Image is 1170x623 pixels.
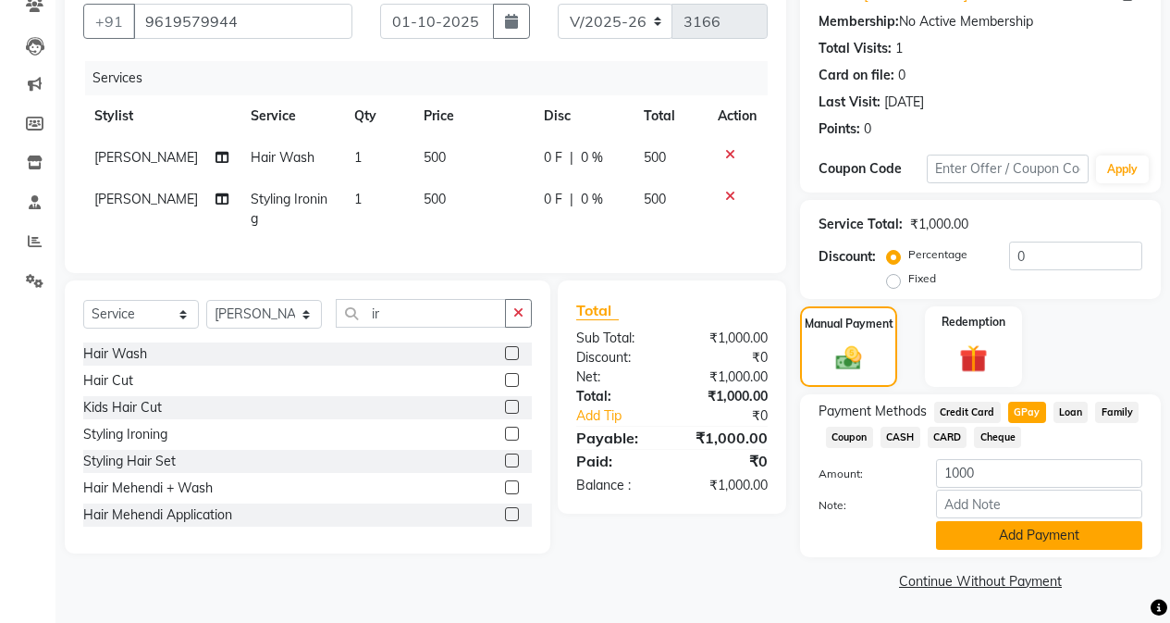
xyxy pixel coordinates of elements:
[805,497,922,514] label: Note:
[644,191,666,207] span: 500
[562,406,690,426] a: Add Tip
[240,95,343,137] th: Service
[826,427,873,448] span: Coupon
[951,342,996,376] img: _gift.svg
[83,452,176,471] div: Styling Hair Set
[251,191,327,227] span: Styling Ironing
[671,427,782,449] div: ₹1,000.00
[251,149,314,166] span: Hair Wash
[83,95,240,137] th: Stylist
[819,402,927,421] span: Payment Methods
[562,450,672,472] div: Paid:
[644,149,666,166] span: 500
[804,572,1157,592] a: Continue Without Payment
[884,93,924,112] div: [DATE]
[424,149,446,166] span: 500
[1096,156,1149,183] button: Apply
[354,191,362,207] span: 1
[1095,402,1139,423] span: Family
[819,247,876,267] div: Discount:
[562,387,672,406] div: Total:
[908,270,936,287] label: Fixed
[928,427,967,448] span: CARD
[819,39,892,58] div: Total Visits:
[1053,402,1089,423] span: Loan
[133,4,352,39] input: Search by Name/Mobile/Email/Code
[908,246,967,263] label: Percentage
[881,427,920,448] span: CASH
[570,148,573,168] span: |
[413,95,533,137] th: Price
[936,521,1142,550] button: Add Payment
[895,39,903,58] div: 1
[343,95,413,137] th: Qty
[581,190,603,209] span: 0 %
[83,371,133,391] div: Hair Cut
[1008,402,1046,423] span: GPay
[83,505,232,525] div: Hair Mehendi Application
[819,12,899,31] div: Membership:
[562,476,672,495] div: Balance :
[83,398,162,417] div: Kids Hair Cut
[671,368,782,387] div: ₹1,000.00
[936,459,1142,488] input: Amount
[570,190,573,209] span: |
[336,299,506,328] input: Search or Scan
[671,387,782,406] div: ₹1,000.00
[819,215,903,234] div: Service Total:
[936,490,1142,518] input: Add Note
[83,4,135,39] button: +91
[83,479,213,498] div: Hair Mehendi + Wash
[562,329,672,348] div: Sub Total:
[828,343,870,373] img: _cash.svg
[690,406,782,426] div: ₹0
[562,368,672,387] div: Net:
[942,314,1005,330] label: Redemption
[805,466,922,482] label: Amount:
[424,191,446,207] span: 500
[671,450,782,472] div: ₹0
[94,191,198,207] span: [PERSON_NAME]
[633,95,707,137] th: Total
[864,119,871,139] div: 0
[354,149,362,166] span: 1
[819,12,1142,31] div: No Active Membership
[544,190,562,209] span: 0 F
[898,66,905,85] div: 0
[805,316,893,332] label: Manual Payment
[562,348,672,368] div: Discount:
[707,95,768,137] th: Action
[544,148,562,168] span: 0 F
[819,93,881,112] div: Last Visit:
[671,329,782,348] div: ₹1,000.00
[83,344,147,364] div: Hair Wash
[581,148,603,168] span: 0 %
[974,427,1021,448] span: Cheque
[94,149,198,166] span: [PERSON_NAME]
[83,425,167,444] div: Styling Ironing
[819,159,927,179] div: Coupon Code
[576,301,619,320] span: Total
[671,348,782,368] div: ₹0
[819,119,860,139] div: Points:
[819,66,894,85] div: Card on file:
[934,402,1001,423] span: Credit Card
[927,155,1089,183] input: Enter Offer / Coupon Code
[562,427,672,449] div: Payable:
[85,61,782,95] div: Services
[671,476,782,495] div: ₹1,000.00
[910,215,968,234] div: ₹1,000.00
[533,95,633,137] th: Disc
